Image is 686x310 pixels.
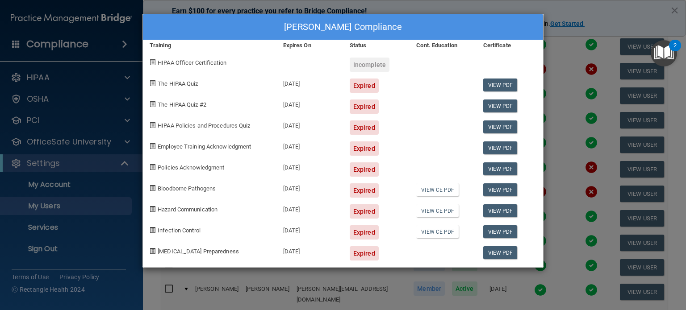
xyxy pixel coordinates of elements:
[483,141,518,154] a: View PDF
[483,246,518,259] a: View PDF
[483,162,518,175] a: View PDF
[483,120,518,133] a: View PDF
[158,101,206,108] span: The HIPAA Quiz #2
[158,248,239,255] span: [MEDICAL_DATA] Preparedness
[416,204,459,217] a: View CE PDF
[276,219,343,240] div: [DATE]
[483,204,518,217] a: View PDF
[276,114,343,135] div: [DATE]
[158,185,216,192] span: Bloodborne Pathogens
[483,99,518,112] a: View PDF
[276,240,343,260] div: [DATE]
[416,183,459,196] a: View CE PDF
[158,143,251,150] span: Employee Training Acknowledgment
[276,40,343,51] div: Expires On
[158,206,218,213] span: Hazard Communication
[483,183,518,196] a: View PDF
[350,99,379,114] div: Expired
[276,156,343,177] div: [DATE]
[158,164,224,171] span: Policies Acknowledgment
[158,227,201,234] span: Infection Control
[276,93,343,114] div: [DATE]
[673,45,677,57] div: 2
[143,40,276,51] div: Training
[483,225,518,238] a: View PDF
[350,225,379,240] div: Expired
[343,40,410,51] div: Status
[158,122,250,129] span: HIPAA Policies and Procedures Quiz
[276,72,343,93] div: [DATE]
[350,183,379,198] div: Expired
[276,198,343,219] div: [DATE]
[350,79,379,93] div: Expired
[350,246,379,260] div: Expired
[410,40,476,51] div: Cont. Education
[350,141,379,156] div: Expired
[416,225,459,238] a: View CE PDF
[350,120,379,135] div: Expired
[350,58,389,72] div: Incomplete
[158,80,198,87] span: The HIPAA Quiz
[477,40,543,51] div: Certificate
[276,177,343,198] div: [DATE]
[350,204,379,219] div: Expired
[651,40,677,66] button: Open Resource Center, 2 new notifications
[350,162,379,177] div: Expired
[158,59,226,66] span: HIPAA Officer Certification
[143,14,543,40] div: [PERSON_NAME] Compliance
[276,135,343,156] div: [DATE]
[483,79,518,91] a: View PDF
